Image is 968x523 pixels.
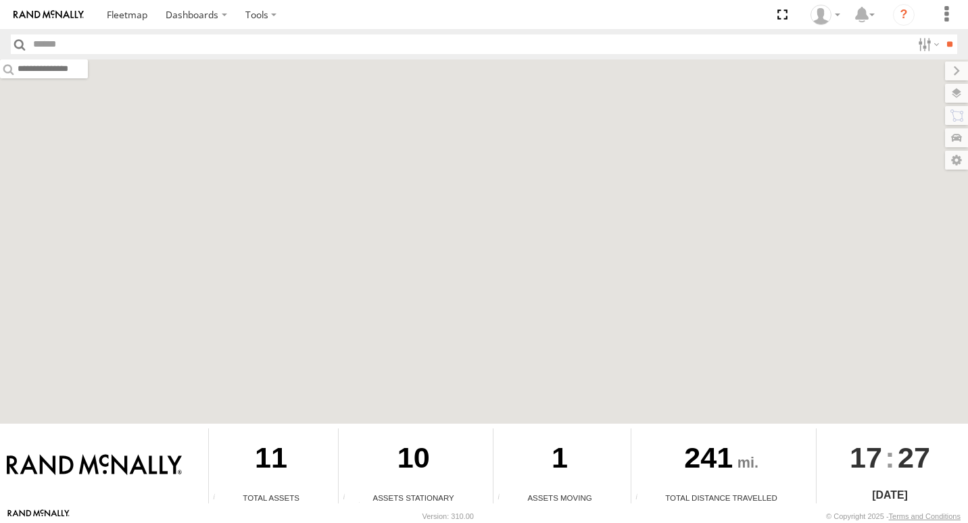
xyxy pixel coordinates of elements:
div: Assets Stationary [339,492,488,503]
span: 27 [898,428,930,487]
div: Total number of assets current stationary. [339,493,359,503]
div: Total number of assets current in transit. [493,493,514,503]
div: 241 [631,428,811,492]
i: ? [893,4,915,26]
img: Rand McNally [7,454,182,477]
div: Total distance travelled by all assets within specified date range and applied filters [631,493,652,503]
img: rand-logo.svg [14,10,84,20]
div: Total Distance Travelled [631,492,811,503]
label: Search Filter Options [913,34,942,54]
div: 10 [339,428,488,492]
a: Terms and Conditions [889,512,961,520]
div: 11 [209,428,333,492]
div: © Copyright 2025 - [826,512,961,520]
span: 17 [850,428,882,487]
a: Visit our Website [7,509,70,523]
div: Total Assets [209,492,333,503]
div: : [817,428,963,487]
div: Valeo Dash [806,5,845,25]
div: 1 [493,428,626,492]
label: Map Settings [945,151,968,170]
div: Version: 310.00 [422,512,474,520]
div: Total number of Enabled Assets [209,493,229,503]
div: [DATE] [817,487,963,503]
div: Assets Moving [493,492,626,503]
